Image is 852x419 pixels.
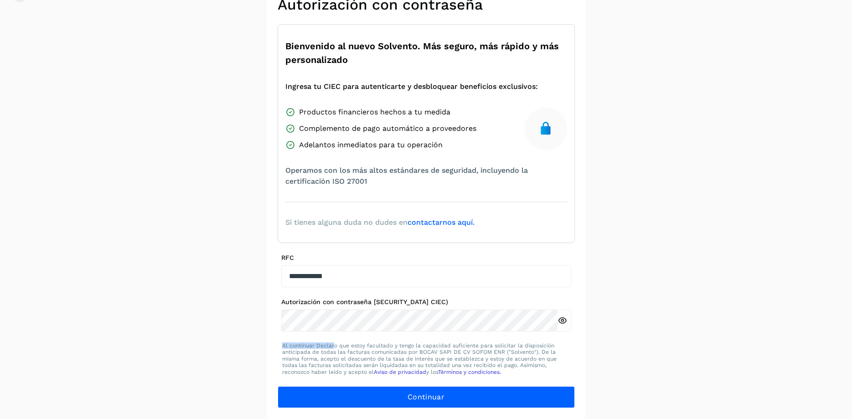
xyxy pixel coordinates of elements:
[299,107,450,118] span: Productos financieros hechos a tu medida
[278,386,575,408] button: Continuar
[282,342,570,375] p: Al continuar Declaro que estoy facultado y tengo la capacidad suficiente para solicitar la dispos...
[408,218,475,227] a: contactarnos aquí.
[285,81,538,92] span: Ingresa tu CIEC para autenticarte y desbloquear beneficios exclusivos:
[408,392,444,402] span: Continuar
[285,217,475,228] span: Si tienes alguna duda no dudes en
[438,369,501,375] a: Términos y condiciones.
[374,369,426,375] a: Aviso de privacidad
[281,254,571,262] label: RFC
[299,123,476,134] span: Complemento de pago automático a proveedores
[538,121,553,136] img: secure
[299,140,443,150] span: Adelantos inmediatos para tu operación
[285,165,567,187] span: Operamos con los más altos estándares de seguridad, incluyendo la certificación ISO 27001
[285,39,567,67] span: Bienvenido al nuevo Solvento. Más seguro, más rápido y más personalizado
[281,298,571,306] label: Autorización con contraseña [SECURITY_DATA] CIEC)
